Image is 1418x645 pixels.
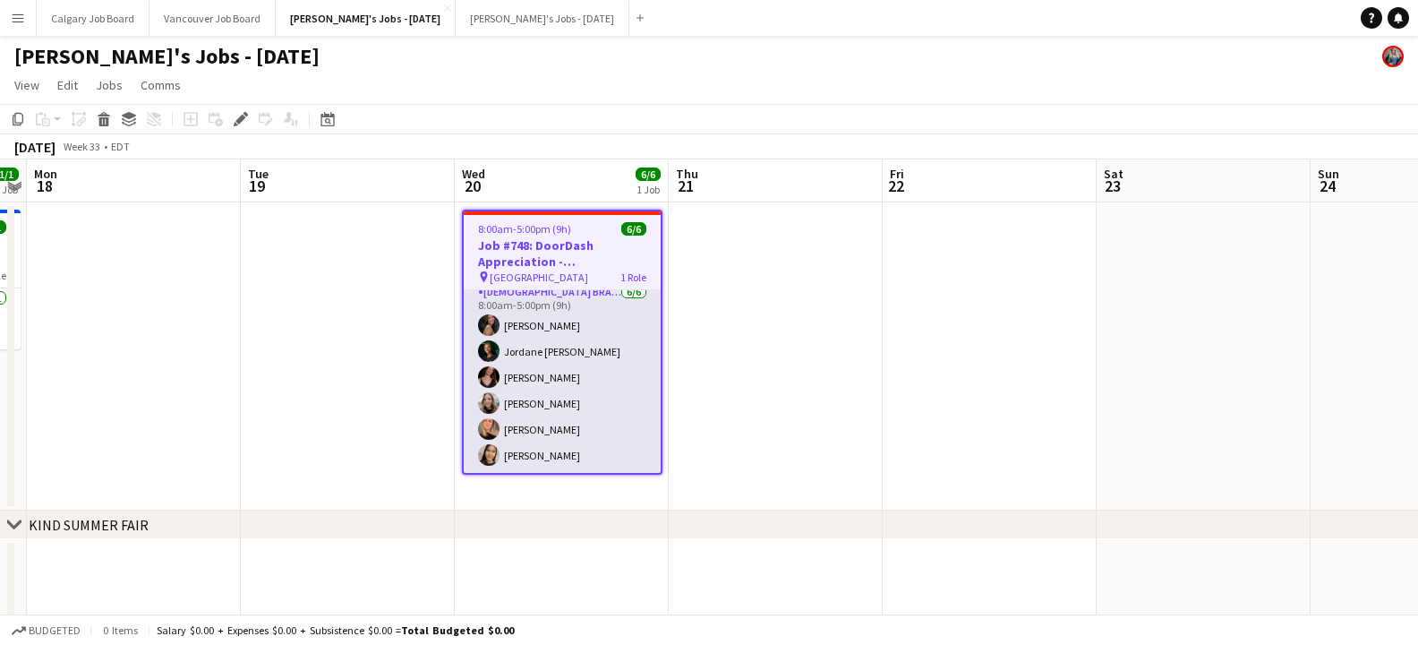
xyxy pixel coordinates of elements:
[111,140,130,153] div: EDT
[34,166,57,182] span: Mon
[31,176,57,196] span: 18
[59,140,104,153] span: Week 33
[464,237,661,270] h3: Job #748: DoorDash Appreciation - [GEOGRAPHIC_DATA]
[9,621,83,641] button: Budgeted
[676,166,698,182] span: Thu
[887,176,904,196] span: 22
[1315,176,1339,196] span: 24
[464,282,661,473] app-card-role: [DEMOGRAPHIC_DATA] Brand Ambassadors6/68:00am-5:00pm (9h)[PERSON_NAME]Jordane [PERSON_NAME][PERSO...
[7,73,47,97] a: View
[14,77,39,93] span: View
[1318,166,1339,182] span: Sun
[478,222,571,236] span: 8:00am-5:00pm (9h)
[157,623,514,637] div: Salary $0.00 + Expenses $0.00 + Subsistence $0.00 =
[50,73,85,97] a: Edit
[636,183,660,196] div: 1 Job
[149,1,276,36] button: Vancouver Job Board
[98,623,141,637] span: 0 items
[459,176,485,196] span: 20
[621,222,646,236] span: 6/6
[620,271,646,284] span: 1 Role
[490,271,588,284] span: [GEOGRAPHIC_DATA]
[89,73,130,97] a: Jobs
[636,168,661,181] span: 6/6
[1101,176,1123,196] span: 23
[141,77,181,93] span: Comms
[462,210,662,475] app-job-card: 8:00am-5:00pm (9h)6/6Job #748: DoorDash Appreciation - [GEOGRAPHIC_DATA] [GEOGRAPHIC_DATA]1 Role[...
[462,166,485,182] span: Wed
[276,1,456,36] button: [PERSON_NAME]'s Jobs - [DATE]
[1104,166,1123,182] span: Sat
[890,166,904,182] span: Fri
[401,623,514,637] span: Total Budgeted $0.00
[29,624,81,637] span: Budgeted
[29,516,149,534] div: KIND SUMMER FAIR
[57,77,78,93] span: Edit
[456,1,629,36] button: [PERSON_NAME]'s Jobs - [DATE]
[133,73,188,97] a: Comms
[14,43,320,70] h1: [PERSON_NAME]'s Jobs - [DATE]
[248,166,269,182] span: Tue
[96,77,123,93] span: Jobs
[14,138,56,156] div: [DATE]
[37,1,149,36] button: Calgary Job Board
[673,176,698,196] span: 21
[1382,46,1404,67] app-user-avatar: Kirsten Visima Pearson
[245,176,269,196] span: 19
